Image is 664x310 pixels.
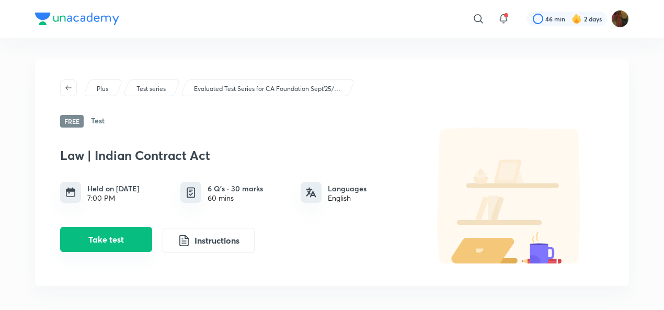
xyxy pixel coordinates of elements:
p: Plus [97,84,108,94]
button: Instructions [163,228,255,253]
p: Evaluated Test Series for CA Foundation Sept'25/ [DATE] [194,84,340,94]
h6: Test [91,115,105,128]
img: timing [65,187,76,198]
button: Take test [60,227,152,252]
h3: Law | Indian Contract Act [60,148,410,163]
div: 7:00 PM [87,194,140,202]
img: languages [306,187,316,198]
img: Company Logo [35,13,119,25]
p: Test series [136,84,166,94]
img: quiz info [185,186,198,199]
div: English [328,194,367,202]
h6: 6 Q’s · 30 marks [208,183,263,194]
a: Evaluated Test Series for CA Foundation Sept'25/ [DATE] [192,84,342,94]
img: gungun Raj [611,10,629,28]
img: default [416,128,604,263]
h6: Languages [328,183,367,194]
span: Free [60,115,84,128]
img: streak [571,14,582,24]
img: instruction [178,234,190,247]
a: Plus [95,84,110,94]
h6: Held on [DATE] [87,183,140,194]
a: Test series [135,84,168,94]
div: 60 mins [208,194,263,202]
